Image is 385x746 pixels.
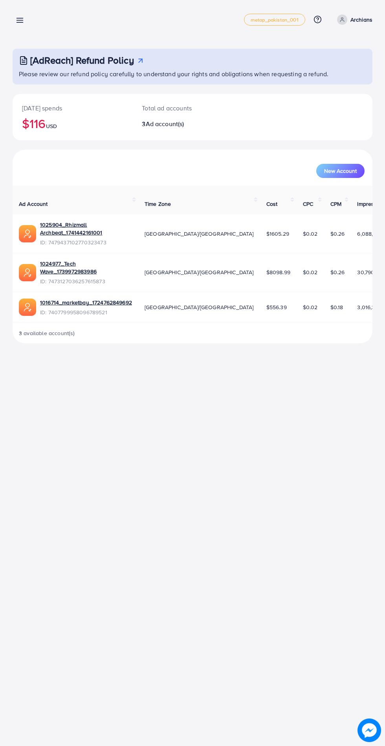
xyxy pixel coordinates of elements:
[19,264,36,281] img: ic-ads-acc.e4c84228.svg
[251,17,299,22] span: metap_pakistan_001
[330,230,345,238] span: $0.26
[303,200,313,208] span: CPC
[40,221,132,237] a: 1025904_Rhizmall Archbeat_1741442161001
[145,268,254,276] span: [GEOGRAPHIC_DATA]/[GEOGRAPHIC_DATA]
[145,303,254,311] span: [GEOGRAPHIC_DATA]/[GEOGRAPHIC_DATA]
[350,15,372,24] p: Archians
[40,308,132,316] span: ID: 7407799958096789521
[146,119,184,128] span: Ad account(s)
[142,103,213,113] p: Total ad accounts
[357,303,381,311] span: 3,016,372
[40,299,132,306] a: 1016714_marketbay_1724762849692
[316,164,365,178] button: New Account
[22,103,123,113] p: [DATE] spends
[19,200,48,208] span: Ad Account
[324,168,357,174] span: New Account
[22,116,123,131] h2: $116
[19,329,75,337] span: 3 available account(s)
[334,15,372,25] a: Archians
[357,200,385,208] span: Impression
[145,200,171,208] span: Time Zone
[266,303,287,311] span: $556.39
[266,200,278,208] span: Cost
[40,238,132,246] span: ID: 7479437102770323473
[46,122,57,130] span: USD
[266,230,289,238] span: $1605.29
[330,303,343,311] span: $0.18
[303,230,318,238] span: $0.02
[330,268,345,276] span: $0.26
[357,230,380,238] span: 6,088,511
[244,14,305,26] a: metap_pakistan_001
[330,200,341,208] span: CPM
[303,268,318,276] span: $0.02
[357,268,385,276] span: 30,790,567
[19,225,36,242] img: ic-ads-acc.e4c84228.svg
[40,260,132,276] a: 1024977_Tech Wave_1739972983986
[19,299,36,316] img: ic-ads-acc.e4c84228.svg
[303,303,318,311] span: $0.02
[40,277,132,285] span: ID: 7473127036257615873
[30,55,134,66] h3: [AdReach] Refund Policy
[142,120,213,128] h2: 3
[19,69,368,79] p: Please review our refund policy carefully to understand your rights and obligations when requesti...
[145,230,254,238] span: [GEOGRAPHIC_DATA]/[GEOGRAPHIC_DATA]
[266,268,290,276] span: $8098.99
[357,719,381,742] img: image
